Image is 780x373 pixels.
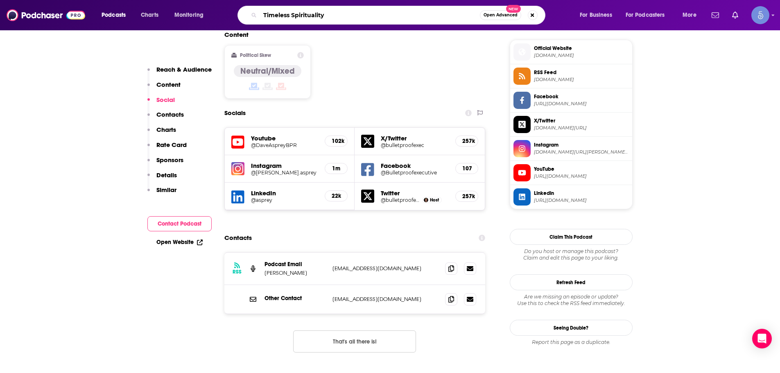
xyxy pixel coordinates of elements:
[513,164,629,181] a: YouTube[URL][DOMAIN_NAME]
[265,269,326,276] p: [PERSON_NAME]
[169,9,214,22] button: open menu
[381,134,449,142] h5: X/Twitter
[147,126,176,141] button: Charts
[147,66,212,81] button: Reach & Audience
[708,8,722,22] a: Show notifications dropdown
[251,189,319,197] h5: LinkedIn
[510,248,633,255] span: Do you host or manage this podcast?
[381,189,449,197] h5: Twitter
[424,198,428,202] img: Dave Asprey
[513,43,629,61] a: Official Website[DOMAIN_NAME]
[534,101,629,107] span: https://www.facebook.com/Bulletproofexecutive
[534,45,629,52] span: Official Website
[260,9,480,22] input: Search podcasts, credits, & more...
[156,81,181,88] p: Content
[510,339,633,346] div: Report this page as a duplicate.
[147,111,184,126] button: Contacts
[534,165,629,173] span: YouTube
[430,197,439,203] span: Host
[231,162,244,175] img: iconImage
[381,162,449,170] h5: Facebook
[381,170,449,176] h5: @Bulletproofexecutive
[513,188,629,206] a: Linkedin[URL][DOMAIN_NAME]
[156,111,184,118] p: Contacts
[513,116,629,133] a: X/Twitter[DOMAIN_NAME][URL]
[332,192,341,199] h5: 22k
[751,6,769,24] img: User Profile
[751,6,769,24] span: Logged in as Spiral5-G1
[462,193,471,200] h5: 257k
[251,162,319,170] h5: Instagram
[534,173,629,179] span: https://www.youtube.com/@DaveAspreyBPR
[729,8,742,22] a: Show notifications dropdown
[251,134,319,142] h5: Youtube
[510,320,633,336] a: Seeing Double?
[574,9,622,22] button: open menu
[147,216,212,231] button: Contact Podcast
[147,141,187,156] button: Rate Card
[147,186,176,201] button: Similar
[626,9,665,21] span: For Podcasters
[156,239,203,246] a: Open Website
[245,6,553,25] div: Search podcasts, credits, & more...
[506,5,521,13] span: New
[251,170,319,176] a: @[PERSON_NAME].asprey
[265,295,326,302] p: Other Contact
[534,125,629,131] span: twitter.com/bulletproofexec
[513,140,629,157] a: Instagram[DOMAIN_NAME][URL][PERSON_NAME][DOMAIN_NAME]
[156,96,175,104] p: Social
[174,9,203,21] span: Monitoring
[534,190,629,197] span: Linkedin
[534,141,629,149] span: Instagram
[580,9,612,21] span: For Business
[265,261,326,268] p: Podcast Email
[480,10,521,20] button: Open AdvancedNew
[462,165,471,172] h5: 107
[484,13,518,17] span: Open Advanced
[102,9,126,21] span: Podcasts
[751,6,769,24] button: Show profile menu
[224,230,252,246] h2: Contacts
[620,9,677,22] button: open menu
[381,142,449,148] a: @bulletproofexec
[156,156,183,164] p: Sponsors
[510,248,633,261] div: Claim and edit this page to your liking.
[534,149,629,155] span: instagram.com/dave.asprey
[7,7,85,23] img: Podchaser - Follow, Share and Rate Podcasts
[251,142,319,148] h5: @DaveAspreyBPR
[510,294,633,307] div: Are we missing an episode or update? Use this to check the RSS feed immediately.
[240,66,295,76] h4: Neutral/Mixed
[513,92,629,109] a: Facebook[URL][DOMAIN_NAME]
[534,197,629,203] span: https://www.linkedin.com/in/asprey
[462,138,471,145] h5: 257k
[141,9,158,21] span: Charts
[510,229,633,245] button: Claim This Podcast
[156,126,176,133] p: Charts
[251,197,319,203] a: @asprey
[332,296,439,303] p: [EMAIL_ADDRESS][DOMAIN_NAME]
[156,66,212,73] p: Reach & Audience
[534,77,629,83] span: rss.art19.com
[96,9,136,22] button: open menu
[136,9,163,22] a: Charts
[381,197,420,203] h5: @bulletproofexec
[332,138,341,145] h5: 102k
[147,171,177,186] button: Details
[534,93,629,100] span: Facebook
[534,117,629,124] span: X/Twitter
[513,68,629,85] a: RSS Feed[DOMAIN_NAME]
[224,31,479,38] h2: Content
[156,141,187,149] p: Rate Card
[332,265,439,272] p: [EMAIL_ADDRESS][DOMAIN_NAME]
[147,156,183,171] button: Sponsors
[683,9,696,21] span: More
[510,274,633,290] button: Refresh Feed
[293,330,416,353] button: Nothing here.
[147,96,175,111] button: Social
[147,81,181,96] button: Content
[752,329,772,348] div: Open Intercom Messenger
